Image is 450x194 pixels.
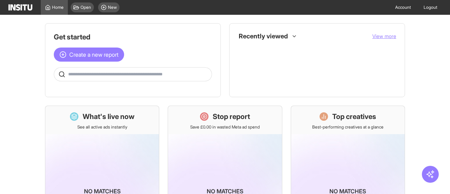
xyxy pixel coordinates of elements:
h1: Top creatives [332,112,376,121]
h1: What's live now [83,112,135,121]
img: Logo [8,4,32,11]
span: View more [372,33,396,39]
span: New [108,5,117,10]
p: See all active ads instantly [77,124,127,130]
p: Save £0.00 in wasted Meta ad spend [190,124,260,130]
h1: Get started [54,32,212,42]
span: Home [52,5,64,10]
h1: Stop report [213,112,250,121]
span: Create a new report [69,50,118,59]
button: Create a new report [54,48,124,62]
span: Open [81,5,91,10]
button: View more [372,33,396,40]
p: Best-performing creatives at a glance [312,124,384,130]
